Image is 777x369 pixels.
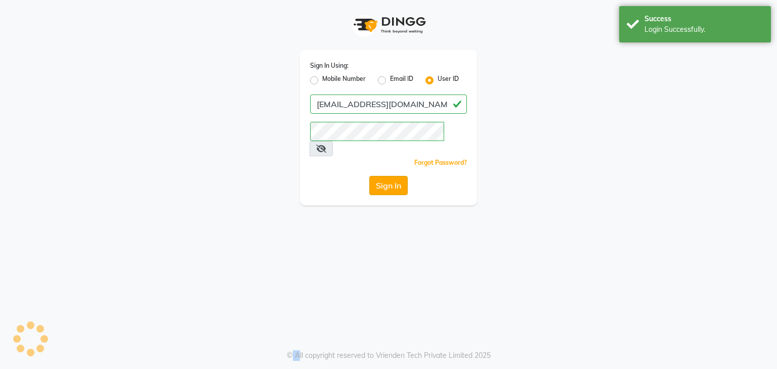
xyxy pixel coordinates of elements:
[644,24,763,35] div: Login Successfully.
[310,95,467,114] input: Username
[390,74,413,86] label: Email ID
[414,159,467,166] a: Forgot Password?
[644,14,763,24] div: Success
[348,10,429,40] img: logo1.svg
[310,61,349,70] label: Sign In Using:
[369,176,408,195] button: Sign In
[438,74,459,86] label: User ID
[322,74,366,86] label: Mobile Number
[310,122,444,141] input: Username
